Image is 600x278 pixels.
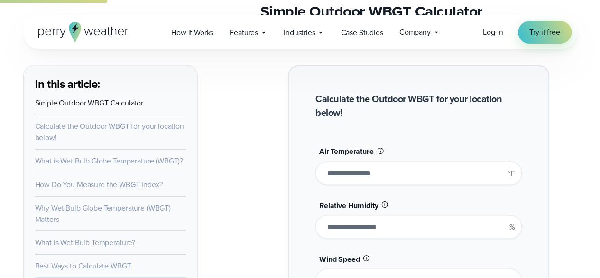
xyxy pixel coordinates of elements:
[332,23,391,42] a: Case Studies
[35,260,131,271] a: Best Ways to Calculate WBGT
[163,23,222,42] a: How it Works
[171,27,213,38] span: How it Works
[35,237,136,248] a: What is Wet Bulb Temperature?
[341,27,383,38] span: Case Studies
[399,27,431,38] span: Company
[319,200,378,211] span: Relative Humidity
[284,27,315,38] span: Industries
[315,92,522,120] h2: Calculate the Outdoor WBGT for your location below!
[35,155,184,166] a: What is Wet Bulb Globe Temperature (WBGT)?
[483,27,503,38] a: Log in
[35,202,171,224] a: Why Wet Bulb Globe Temperature (WBGT) Matters
[35,179,163,190] a: How Do You Measure the WBGT Index?
[319,146,374,157] span: Air Temperature
[319,253,360,264] span: Wind Speed
[35,97,143,108] a: Simple Outdoor WBGT Calculator
[518,21,571,44] a: Try it free
[529,27,560,38] span: Try it free
[35,77,186,92] h3: In this article:
[35,121,184,143] a: Calculate the Outdoor WBGT for your location below!
[483,27,503,38] span: Log in
[230,27,258,38] span: Features
[260,2,577,21] h2: Simple Outdoor WBGT Calculator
